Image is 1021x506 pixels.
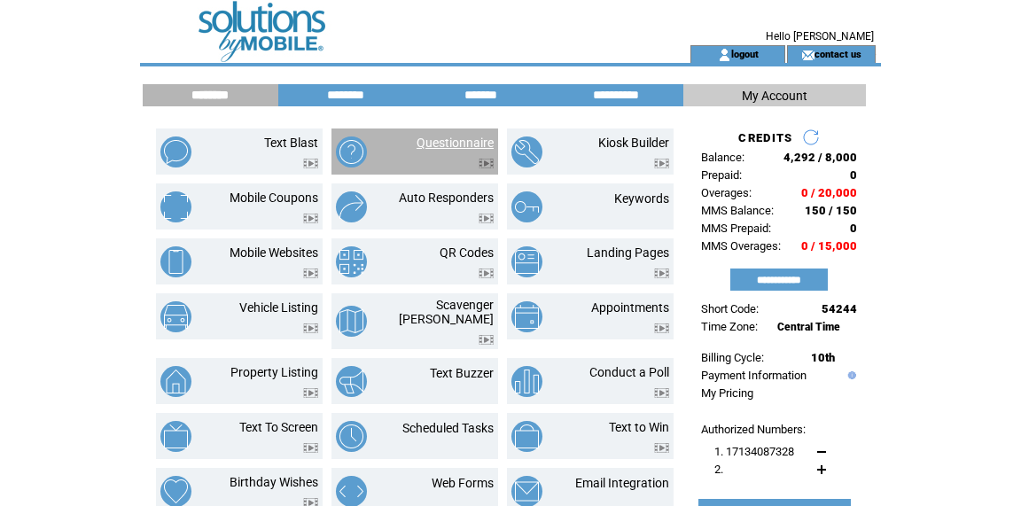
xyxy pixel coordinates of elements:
[654,159,669,168] img: video.png
[714,463,723,476] span: 2.
[701,222,771,235] span: MMS Prepaid:
[336,191,367,222] img: auto-responders.png
[701,204,774,217] span: MMS Balance:
[801,239,857,253] span: 0 / 15,000
[701,351,764,364] span: Billing Cycle:
[230,475,318,489] a: Birthday Wishes
[714,445,794,458] span: 1. 17134087328
[701,168,742,182] span: Prepaid:
[701,423,806,436] span: Authorized Numbers:
[801,186,857,199] span: 0 / 20,000
[811,351,835,364] span: 10th
[303,323,318,333] img: video.png
[479,214,494,223] img: video.png
[805,204,857,217] span: 150 / 150
[511,421,542,452] img: text-to-win.png
[160,366,191,397] img: property-listing.png
[654,323,669,333] img: video.png
[738,131,792,144] span: CREDITS
[701,151,744,164] span: Balance:
[801,48,814,62] img: contact_us_icon.gif
[336,306,367,337] img: scavenger-hunt.png
[160,246,191,277] img: mobile-websites.png
[591,300,669,315] a: Appointments
[701,186,752,199] span: Overages:
[479,335,494,345] img: video.png
[701,369,807,382] a: Payment Information
[575,476,669,490] a: Email Integration
[336,246,367,277] img: qr-codes.png
[731,48,759,59] a: logout
[230,245,318,260] a: Mobile Websites
[432,476,494,490] a: Web Forms
[511,366,542,397] img: conduct-a-poll.png
[160,136,191,167] img: text-blast.png
[718,48,731,62] img: account_icon.gif
[844,371,856,379] img: help.gif
[479,159,494,168] img: video.png
[814,48,861,59] a: contact us
[303,159,318,168] img: video.png
[614,191,669,206] a: Keywords
[850,168,857,182] span: 0
[399,298,494,326] a: Scavenger [PERSON_NAME]
[822,302,857,315] span: 54244
[766,30,874,43] span: Hello [PERSON_NAME]
[587,245,669,260] a: Landing Pages
[589,365,669,379] a: Conduct a Poll
[742,89,807,103] span: My Account
[160,191,191,222] img: mobile-coupons.png
[479,269,494,278] img: video.png
[399,191,494,205] a: Auto Responders
[654,269,669,278] img: video.png
[239,300,318,315] a: Vehicle Listing
[264,136,318,150] a: Text Blast
[701,320,758,333] span: Time Zone:
[239,420,318,434] a: Text To Screen
[336,366,367,397] img: text-buzzer.png
[777,321,840,333] span: Central Time
[230,191,318,205] a: Mobile Coupons
[511,301,542,332] img: appointments.png
[654,388,669,398] img: video.png
[609,420,669,434] a: Text to Win
[303,388,318,398] img: video.png
[303,443,318,453] img: video.png
[160,301,191,332] img: vehicle-listing.png
[440,245,494,260] a: QR Codes
[303,214,318,223] img: video.png
[303,269,318,278] img: video.png
[701,239,781,253] span: MMS Overages:
[230,365,318,379] a: Property Listing
[417,136,494,150] a: Questionnaire
[336,421,367,452] img: scheduled-tasks.png
[654,443,669,453] img: video.png
[402,421,494,435] a: Scheduled Tasks
[336,136,367,167] img: questionnaire.png
[783,151,857,164] span: 4,292 / 8,000
[511,191,542,222] img: keywords.png
[598,136,669,150] a: Kiosk Builder
[701,302,759,315] span: Short Code:
[430,366,494,380] a: Text Buzzer
[511,136,542,167] img: kiosk-builder.png
[160,421,191,452] img: text-to-screen.png
[511,246,542,277] img: landing-pages.png
[701,386,753,400] a: My Pricing
[850,222,857,235] span: 0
